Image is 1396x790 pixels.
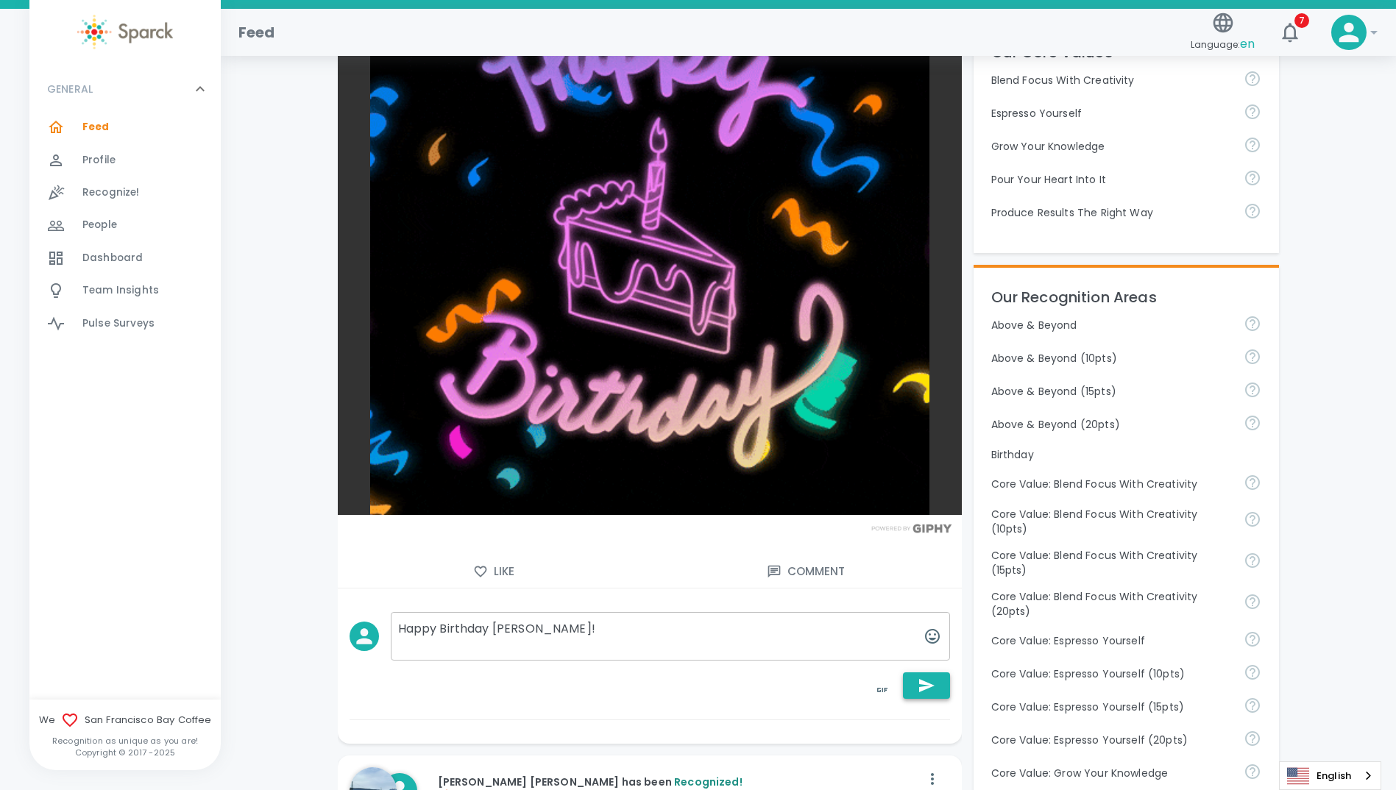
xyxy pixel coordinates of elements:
p: Above & Beyond (20pts) [991,417,1233,432]
p: Core Value: Grow Your Knowledge [991,766,1233,780]
a: Sparck logo [29,15,221,49]
p: Blend Focus With Creativity [991,73,1233,88]
svg: Find success working together and doing the right thing [1244,202,1261,220]
p: Birthday [991,447,1262,462]
div: GENERAL [29,67,221,111]
a: Dashboard [29,242,221,274]
svg: For going above and beyond! [1244,315,1261,332]
span: Profile [82,153,116,168]
span: Recognize! [82,185,140,200]
a: People [29,209,221,241]
p: Core Value: Espresso Yourself (20pts) [991,733,1233,747]
h1: Feed [238,21,275,44]
p: [PERSON_NAME] [PERSON_NAME] has been [438,775,921,789]
button: Like [338,556,650,587]
svg: Achieve goals today and innovate for tomorrow [1244,510,1261,528]
p: Core Value: Espresso Yourself (10pts) [991,666,1233,681]
p: Grow Your Knowledge [991,139,1233,154]
a: Feed [29,111,221,143]
svg: Share your voice and your ideas [1244,103,1261,121]
p: Espresso Yourself [991,106,1233,121]
svg: Come to work to make a difference in your own way [1244,169,1261,187]
a: English [1280,762,1381,789]
p: Above & Beyond [991,318,1233,332]
span: Feed [82,120,110,135]
textarea: Happy Birthday [PERSON_NAME]! [391,612,950,661]
a: Profile [29,144,221,177]
span: People [82,218,117,232]
aside: Language selected: English [1279,761,1381,790]
span: Recognized! [674,775,743,789]
svg: Share your voice and your ideas [1244,630,1261,648]
p: Recognition as unique as you are! [29,735,221,747]
a: Recognize! [29,177,221,209]
span: Language: [1191,35,1255,54]
span: Dashboard [82,251,143,266]
img: Sparck logo [77,15,173,49]
p: Copyright © 2017 - 2025 [29,747,221,758]
p: Pour Your Heart Into It [991,172,1233,187]
svg: Follow your curiosity and learn together [1244,136,1261,154]
div: Language [1279,761,1381,790]
span: Team Insights [82,283,159,298]
svg: Achieve goals today and innovate for tomorrow [1244,70,1261,88]
svg: Share your voice and your ideas [1244,663,1261,681]
p: Above & Beyond (15pts) [991,384,1233,399]
span: Pulse Surveys [82,316,155,331]
button: Comment [650,556,962,587]
button: toggle password visibility [865,672,900,708]
span: We San Francisco Bay Coffee [29,711,221,729]
button: Language:en [1185,7,1261,59]
a: Team Insights [29,274,221,307]
span: en [1240,35,1255,52]
p: Our Recognition Areas [991,285,1262,309]
svg: For going above and beyond! [1244,348,1261,366]
p: Core Value: Blend Focus With Creativity [991,477,1233,491]
p: Above & Beyond (10pts) [991,351,1233,366]
img: Powered by GIPHY [868,524,956,533]
svg: For going above and beyond! [1244,414,1261,432]
span: 7 [1294,13,1309,28]
p: Produce Results The Right Way [991,205,1233,220]
a: Pulse Surveys [29,307,221,340]
svg: For going above and beyond! [1244,381,1261,399]
svg: Follow your curiosity and learn together [1244,763,1261,780]
p: Core Value: Blend Focus With Creativity (20pts) [991,589,1233,619]
svg: Share your voice and your ideas [1244,697,1261,714]
p: GENERAL [47,82,93,96]
p: Core Value: Blend Focus With Creativity (15pts) [991,548,1233,577]
p: Core Value: Espresso Yourself (15pts) [991,700,1233,714]
p: Core Value: Blend Focus With Creativity (10pts) [991,507,1233,536]
button: 7 [1272,15,1308,50]
svg: Achieve goals today and innovate for tomorrow [1244,474,1261,491]
svg: Share your voice and your ideas [1244,730,1261,747]
div: GENERAL [29,111,221,346]
p: Core Value: Espresso Yourself [991,633,1233,648]
svg: Achieve goals today and innovate for tomorrow [1244,593,1261,611]
svg: Achieve goals today and innovate for tomorrow [1244,552,1261,569]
